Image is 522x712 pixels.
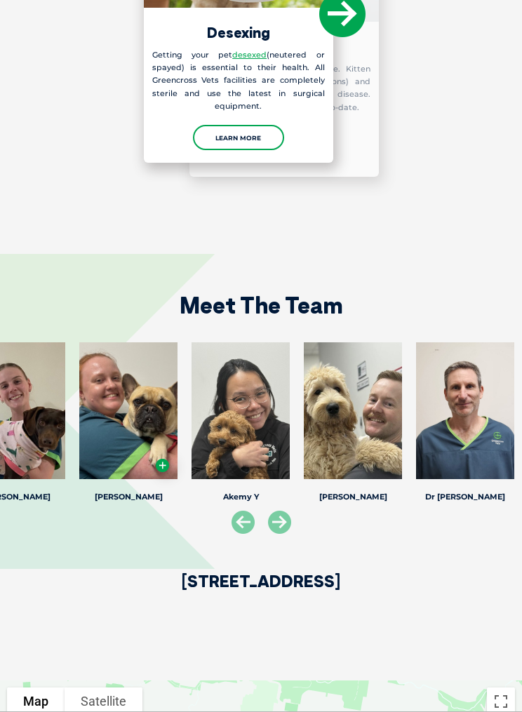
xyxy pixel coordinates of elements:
h2: [STREET_ADDRESS] [182,572,340,614]
h4: [PERSON_NAME] [79,493,178,501]
h4: [PERSON_NAME] [304,493,402,501]
p: Getting your pet (neutered or spayed) is essential to their health. All Greencross Vets facilitie... [144,48,333,112]
h4: Akemy Y [192,493,290,501]
h4: Dr [PERSON_NAME] [416,493,514,501]
h2: Meet The Team [180,294,343,316]
h3: Desexing [144,25,333,40]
